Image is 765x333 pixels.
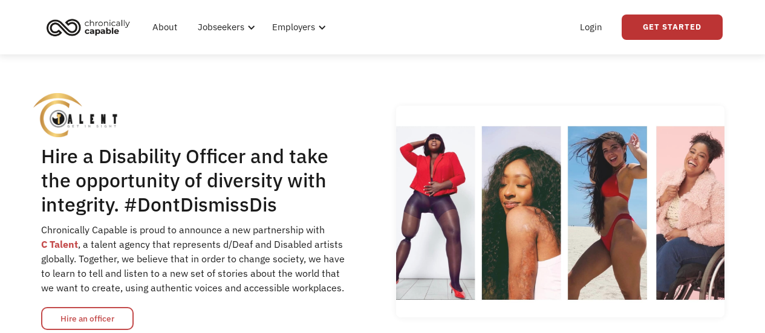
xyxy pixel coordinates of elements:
[41,222,349,295] div: Chronically Capable is proud to announce a new partnership with ‍ , a talent agency that represen...
[573,8,610,47] a: Login
[190,8,259,47] div: Jobseekers
[198,20,244,34] div: Jobseekers
[272,20,315,34] div: Employers
[41,307,134,330] a: Hire an officer
[41,238,78,250] a: C Talent
[43,14,134,40] img: Chronically Capable logo
[265,8,330,47] div: Employers
[41,144,349,216] h1: Hire a Disability Officer and take the opportunity of diversity with integrity. #DontDismissDis
[145,8,184,47] a: About
[622,15,723,40] a: Get Started
[43,14,139,40] a: home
